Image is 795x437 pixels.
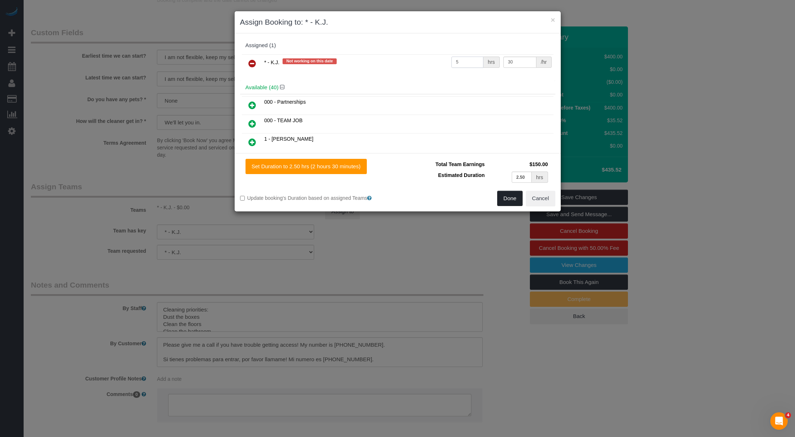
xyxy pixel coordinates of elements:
[283,58,336,64] span: Not working on this date
[487,159,550,170] td: $150.00
[264,118,303,123] span: 000 - TEAM JOB
[770,412,788,430] iframe: Intercom live chat
[264,136,313,142] span: 1 - [PERSON_NAME]
[497,191,523,206] button: Done
[240,194,392,202] label: Update booking's Duration based on assigned Teams
[264,59,280,65] span: * - K.J.
[526,191,555,206] button: Cancel
[438,172,484,178] span: Estimated Duration
[240,196,245,201] input: Update booking's Duration based on assigned Teams
[785,412,791,418] span: 4
[532,172,548,183] div: hrs
[240,17,555,28] h3: Assign Booking to: * - K.J.
[246,42,550,49] div: Assigned (1)
[246,84,550,91] h4: Available (40)
[264,99,306,105] span: 000 - Partnerships
[246,159,367,174] button: Set Duration to 2.50 hrs (2 hours 30 minutes)
[483,57,499,68] div: hrs
[551,16,555,24] button: ×
[403,159,487,170] td: Total Team Earnings
[536,57,551,68] div: /hr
